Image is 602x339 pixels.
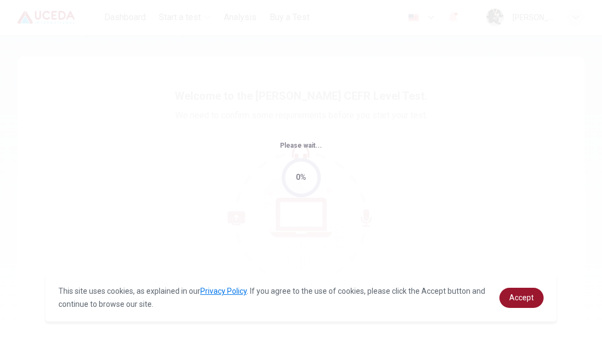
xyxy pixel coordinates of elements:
[58,287,485,308] span: This site uses cookies, as explained in our . If you agree to the use of cookies, please click th...
[499,288,544,308] a: dismiss cookie message
[509,293,534,302] span: Accept
[296,171,306,184] div: 0%
[200,287,247,295] a: Privacy Policy
[280,142,322,149] span: Please wait...
[45,274,557,322] div: cookieconsent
